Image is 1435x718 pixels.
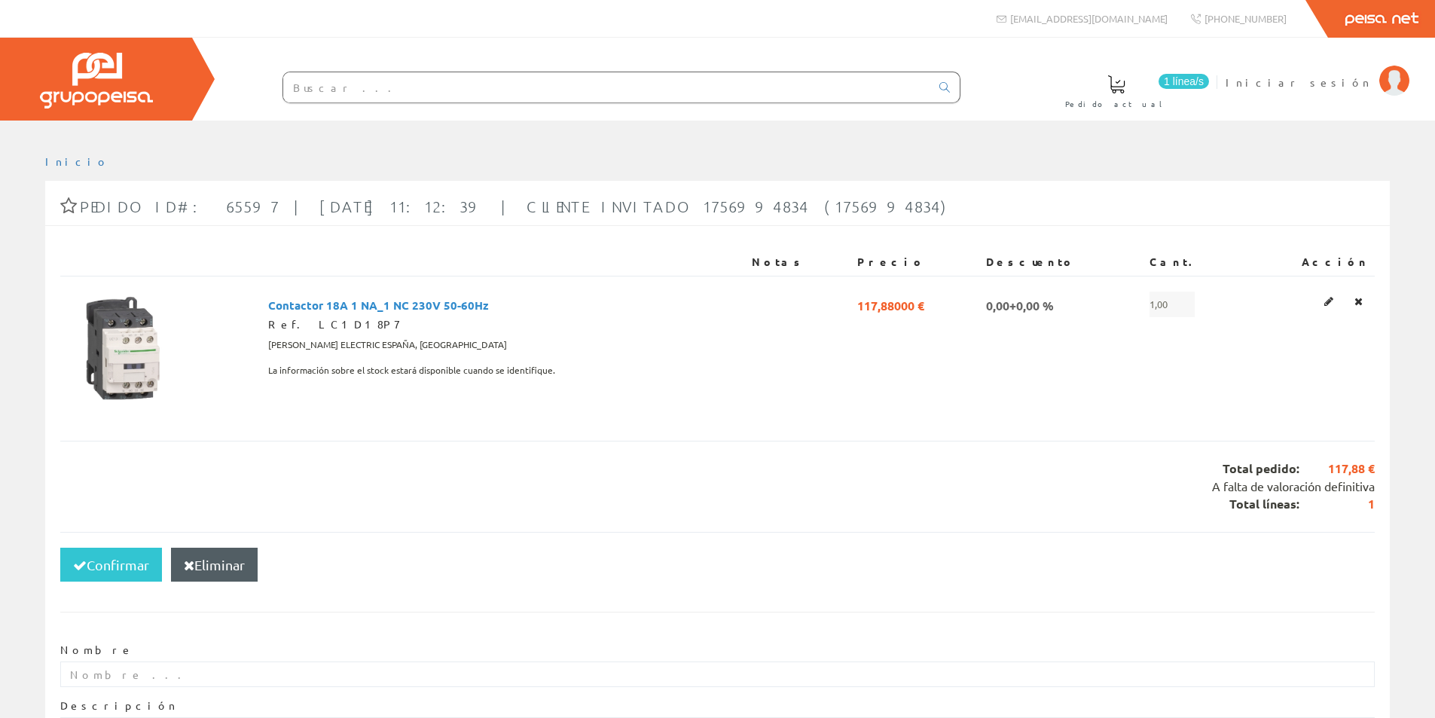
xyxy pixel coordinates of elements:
[40,53,153,108] img: Grupo Peisa
[851,249,980,276] th: Precio
[1299,460,1375,478] span: 117,88 €
[1320,292,1338,311] a: Editar
[60,441,1375,532] div: Total pedido: Total líneas:
[1350,292,1367,311] a: Eliminar
[1010,12,1168,25] span: [EMAIL_ADDRESS][DOMAIN_NAME]
[1299,496,1375,513] span: 1
[45,154,109,168] a: Inicio
[1212,478,1375,493] span: A falta de valoración definitiva
[60,698,178,713] label: Descripción
[60,548,162,582] button: Confirmar
[857,292,924,317] span: 117,88000 €
[80,197,952,215] span: Pedido ID#: 65597 | [DATE] 11:12:39 | Cliente Invitado 1756994834 (1756994834)
[1204,12,1287,25] span: [PHONE_NUMBER]
[1226,63,1409,77] a: Iniciar sesión
[1150,292,1195,317] span: 1,00
[283,72,930,102] input: Buscar ...
[1065,96,1168,112] span: Pedido actual
[1226,75,1372,90] span: Iniciar sesión
[1050,63,1213,118] a: 1 línea/s Pedido actual
[60,661,1375,687] input: Nombre ...
[268,358,555,383] span: La información sobre el stock estará disponible cuando se identifique.
[1159,74,1209,89] span: 1 línea/s
[66,292,179,405] img: Foto artículo Contactor 18A 1 NA_1 NC 230V 50-60Hz (150x150)
[1247,249,1375,276] th: Acción
[60,643,133,658] label: Nombre
[986,292,1054,317] span: 0,00+0,00 %
[268,292,489,317] span: Contactor 18A 1 NA_1 NC 230V 50-60Hz
[171,548,258,582] button: Eliminar
[268,317,739,332] div: Ref. LC1D18P7
[268,332,507,358] span: [PERSON_NAME] ELECTRIC ESPAÑA, [GEOGRAPHIC_DATA]
[980,249,1143,276] th: Descuento
[1143,249,1247,276] th: Cant.
[746,249,852,276] th: Notas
